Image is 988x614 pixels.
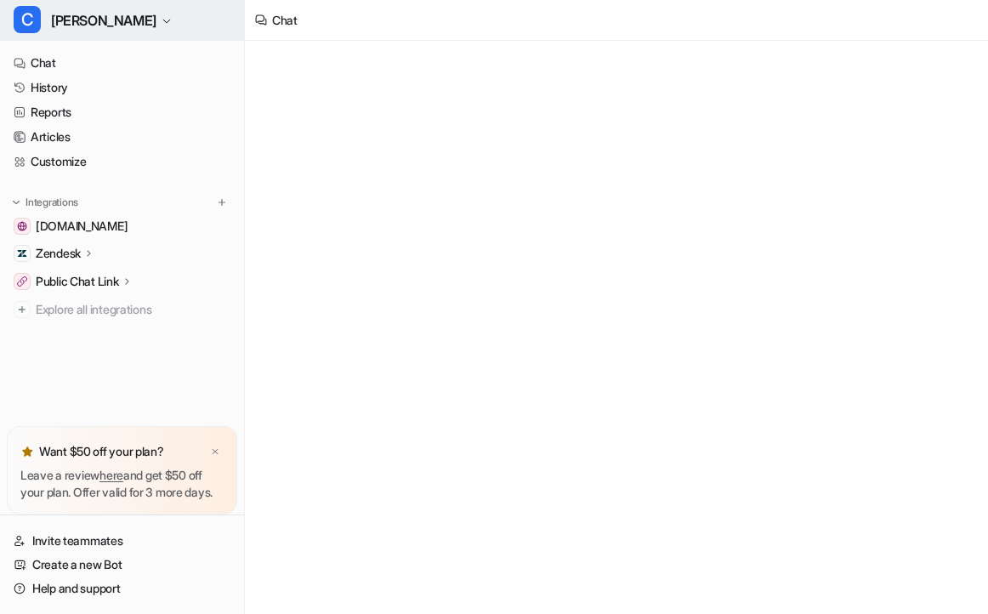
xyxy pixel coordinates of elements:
[7,51,237,75] a: Chat
[7,553,237,577] a: Create a new Bot
[7,194,83,211] button: Integrations
[210,446,220,458] img: x
[39,443,164,460] p: Want $50 off your plan?
[272,11,298,29] div: Chat
[36,245,81,262] p: Zendesk
[20,467,224,501] p: Leave a review and get $50 off your plan. Offer valid for 3 more days.
[17,221,27,231] img: gcore.com
[51,9,156,32] span: [PERSON_NAME]
[7,577,237,600] a: Help and support
[14,6,41,33] span: C
[7,298,237,321] a: Explore all integrations
[14,301,31,318] img: explore all integrations
[36,218,128,235] span: [DOMAIN_NAME]
[17,248,27,259] img: Zendesk
[7,214,237,238] a: gcore.com[DOMAIN_NAME]
[10,196,22,208] img: expand menu
[7,529,237,553] a: Invite teammates
[20,445,34,458] img: star
[7,76,237,99] a: History
[7,150,237,173] a: Customize
[36,296,230,323] span: Explore all integrations
[7,100,237,124] a: Reports
[36,273,119,290] p: Public Chat Link
[26,196,78,209] p: Integrations
[216,196,228,208] img: menu_add.svg
[17,276,27,287] img: Public Chat Link
[99,468,123,482] a: here
[7,125,237,149] a: Articles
